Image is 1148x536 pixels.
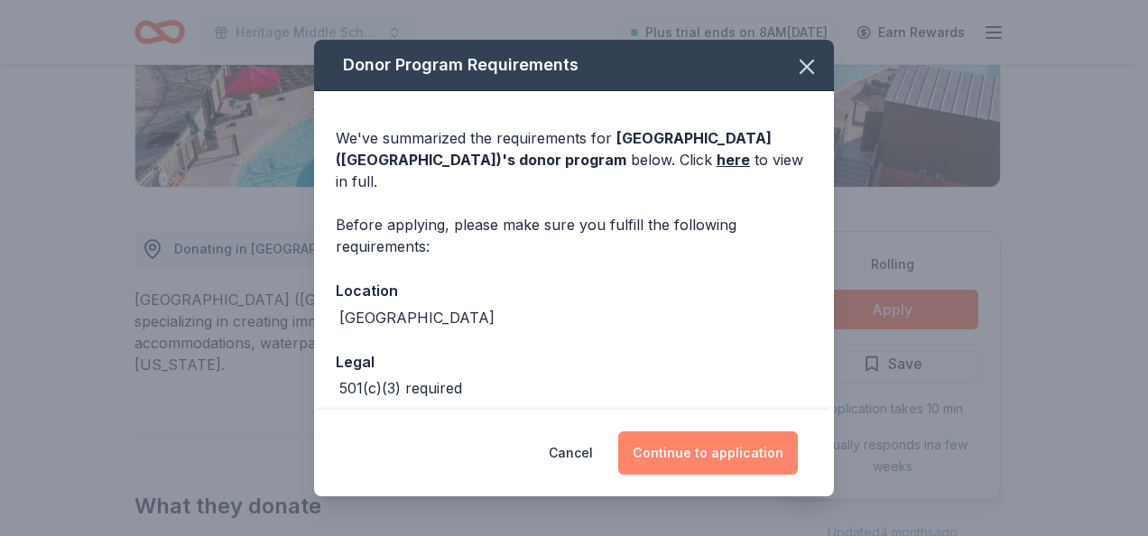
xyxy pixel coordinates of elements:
[336,279,812,302] div: Location
[336,127,812,192] div: We've summarized the requirements for below. Click to view in full.
[336,214,812,257] div: Before applying, please make sure you fulfill the following requirements:
[717,149,750,171] a: here
[339,307,495,328] div: [GEOGRAPHIC_DATA]
[336,350,812,374] div: Legal
[618,431,798,475] button: Continue to application
[314,40,834,91] div: Donor Program Requirements
[549,431,593,475] button: Cancel
[339,377,462,399] div: 501(c)(3) required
